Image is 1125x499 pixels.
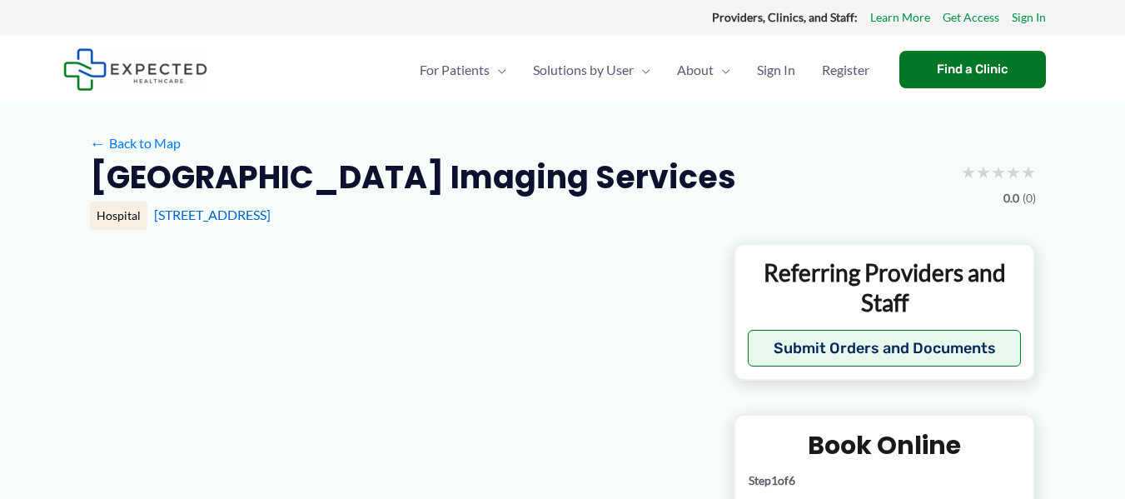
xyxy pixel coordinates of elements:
[714,41,730,99] span: Menu Toggle
[1023,187,1036,209] span: (0)
[1012,7,1046,28] a: Sign In
[90,202,147,230] div: Hospital
[976,157,991,187] span: ★
[490,41,506,99] span: Menu Toggle
[757,41,795,99] span: Sign In
[870,7,930,28] a: Learn More
[677,41,714,99] span: About
[749,429,1021,462] h2: Book Online
[789,473,795,487] span: 6
[771,473,778,487] span: 1
[943,7,999,28] a: Get Access
[420,41,490,99] span: For Patients
[90,135,106,151] span: ←
[154,207,271,222] a: [STREET_ADDRESS]
[90,157,736,197] h2: [GEOGRAPHIC_DATA] Imaging Services
[748,257,1022,318] p: Referring Providers and Staff
[406,41,883,99] nav: Primary Site Navigation
[712,10,858,24] strong: Providers, Clinics, and Staff:
[809,41,883,99] a: Register
[744,41,809,99] a: Sign In
[1003,187,1019,209] span: 0.0
[1006,157,1021,187] span: ★
[749,475,1021,487] p: Step of
[533,41,634,99] span: Solutions by User
[822,41,869,99] span: Register
[899,51,1046,88] a: Find a Clinic
[748,330,1022,367] button: Submit Orders and Documents
[991,157,1006,187] span: ★
[1021,157,1036,187] span: ★
[961,157,976,187] span: ★
[63,48,207,91] img: Expected Healthcare Logo - side, dark font, small
[520,41,664,99] a: Solutions by UserMenu Toggle
[90,131,181,156] a: ←Back to Map
[634,41,650,99] span: Menu Toggle
[664,41,744,99] a: AboutMenu Toggle
[406,41,520,99] a: For PatientsMenu Toggle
